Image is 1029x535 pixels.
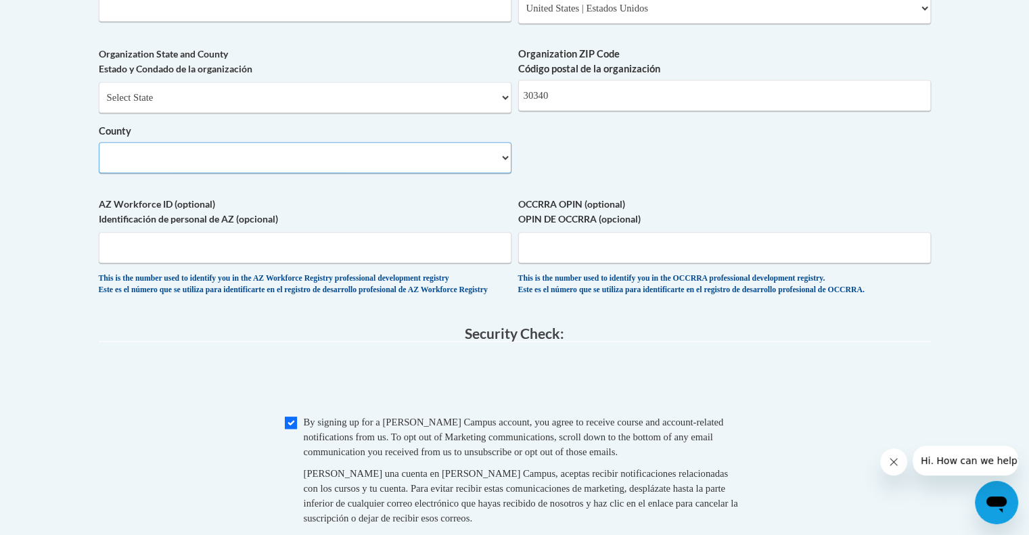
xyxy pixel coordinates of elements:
span: Hi. How can we help? [8,9,110,20]
div: This is the number used to identify you in the OCCRRA professional development registry. Este es ... [518,273,931,296]
span: [PERSON_NAME] una cuenta en [PERSON_NAME] Campus, aceptas recibir notificaciones relacionadas con... [304,468,738,524]
iframe: Close message [880,448,907,475]
iframe: Message from company [913,446,1018,475]
label: County [99,124,511,139]
span: Security Check: [465,325,564,342]
label: AZ Workforce ID (optional) Identificación de personal de AZ (opcional) [99,197,511,227]
input: Metadata input [518,80,931,111]
iframe: reCAPTCHA [412,355,618,408]
span: By signing up for a [PERSON_NAME] Campus account, you agree to receive course and account-related... [304,417,724,457]
iframe: Button to launch messaging window [975,481,1018,524]
label: Organization ZIP Code Código postal de la organización [518,47,931,76]
label: Organization State and County Estado y Condado de la organización [99,47,511,76]
label: OCCRRA OPIN (optional) OPIN DE OCCRRA (opcional) [518,197,931,227]
div: This is the number used to identify you in the AZ Workforce Registry professional development reg... [99,273,511,296]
